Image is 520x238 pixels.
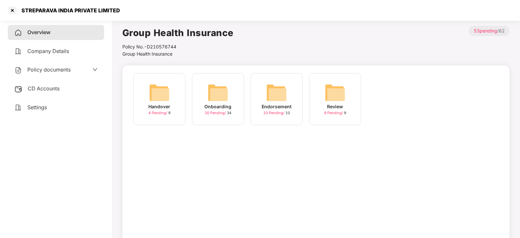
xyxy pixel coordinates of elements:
span: 30 Pending / [205,111,227,115]
span: 4 Pending / [148,111,168,115]
span: Policy documents [27,66,71,73]
img: svg+xml;base64,PHN2ZyB4bWxucz0iaHR0cDovL3d3dy53My5vcmcvMjAwMC9zdmciIHdpZHRoPSIyNCIgaGVpZ2h0PSIyNC... [14,66,22,74]
span: down [92,67,98,72]
div: Policy No.- D210576744 [122,43,234,50]
div: 9 [148,110,171,116]
div: 9 [324,110,346,116]
span: 10 Pending / [263,111,285,115]
img: svg+xml;base64,PHN2ZyB4bWxucz0iaHR0cDovL3d3dy53My5vcmcvMjAwMC9zdmciIHdpZHRoPSIyNCIgaGVpZ2h0PSIyNC... [14,104,22,112]
span: Settings [27,104,47,111]
img: svg+xml;base64,PHN2ZyB4bWxucz0iaHR0cDovL3d3dy53My5vcmcvMjAwMC9zdmciIHdpZHRoPSIyNCIgaGVpZ2h0PSIyNC... [14,29,22,37]
div: 34 [205,110,231,116]
div: Endorsement [262,103,292,110]
span: 53 pending [474,28,497,33]
span: Company Details [27,48,69,54]
img: svg+xml;base64,PHN2ZyB4bWxucz0iaHR0cDovL3d3dy53My5vcmcvMjAwMC9zdmciIHdpZHRoPSI2NCIgaGVpZ2h0PSI2NC... [266,82,287,103]
span: 9 Pending / [324,111,344,115]
span: Overview [27,29,50,35]
span: Group Health Insurance [122,51,172,57]
div: STREPARAVA INDIA PRIVATE LIMITED [18,7,120,14]
div: Review [327,103,343,110]
div: 10 [263,110,290,116]
span: CD Accounts [28,85,60,92]
img: svg+xml;base64,PHN2ZyB4bWxucz0iaHR0cDovL3d3dy53My5vcmcvMjAwMC9zdmciIHdpZHRoPSIyNCIgaGVpZ2h0PSIyNC... [14,47,22,55]
img: svg+xml;base64,PHN2ZyB3aWR0aD0iMjUiIGhlaWdodD0iMjQiIHZpZXdCb3g9IjAgMCAyNSAyNCIgZmlsbD0ibm9uZSIgeG... [14,85,22,93]
h1: Group Health Insurance [122,26,234,40]
div: Handover [149,103,171,110]
img: svg+xml;base64,PHN2ZyB4bWxucz0iaHR0cDovL3d3dy53My5vcmcvMjAwMC9zdmciIHdpZHRoPSI2NCIgaGVpZ2h0PSI2NC... [208,82,228,103]
p: / 62 [469,26,510,36]
img: svg+xml;base64,PHN2ZyB4bWxucz0iaHR0cDovL3d3dy53My5vcmcvMjAwMC9zdmciIHdpZHRoPSI2NCIgaGVpZ2h0PSI2NC... [149,82,170,103]
img: svg+xml;base64,PHN2ZyB4bWxucz0iaHR0cDovL3d3dy53My5vcmcvMjAwMC9zdmciIHdpZHRoPSI2NCIgaGVpZ2h0PSI2NC... [325,82,346,103]
div: Onboarding [205,103,232,110]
